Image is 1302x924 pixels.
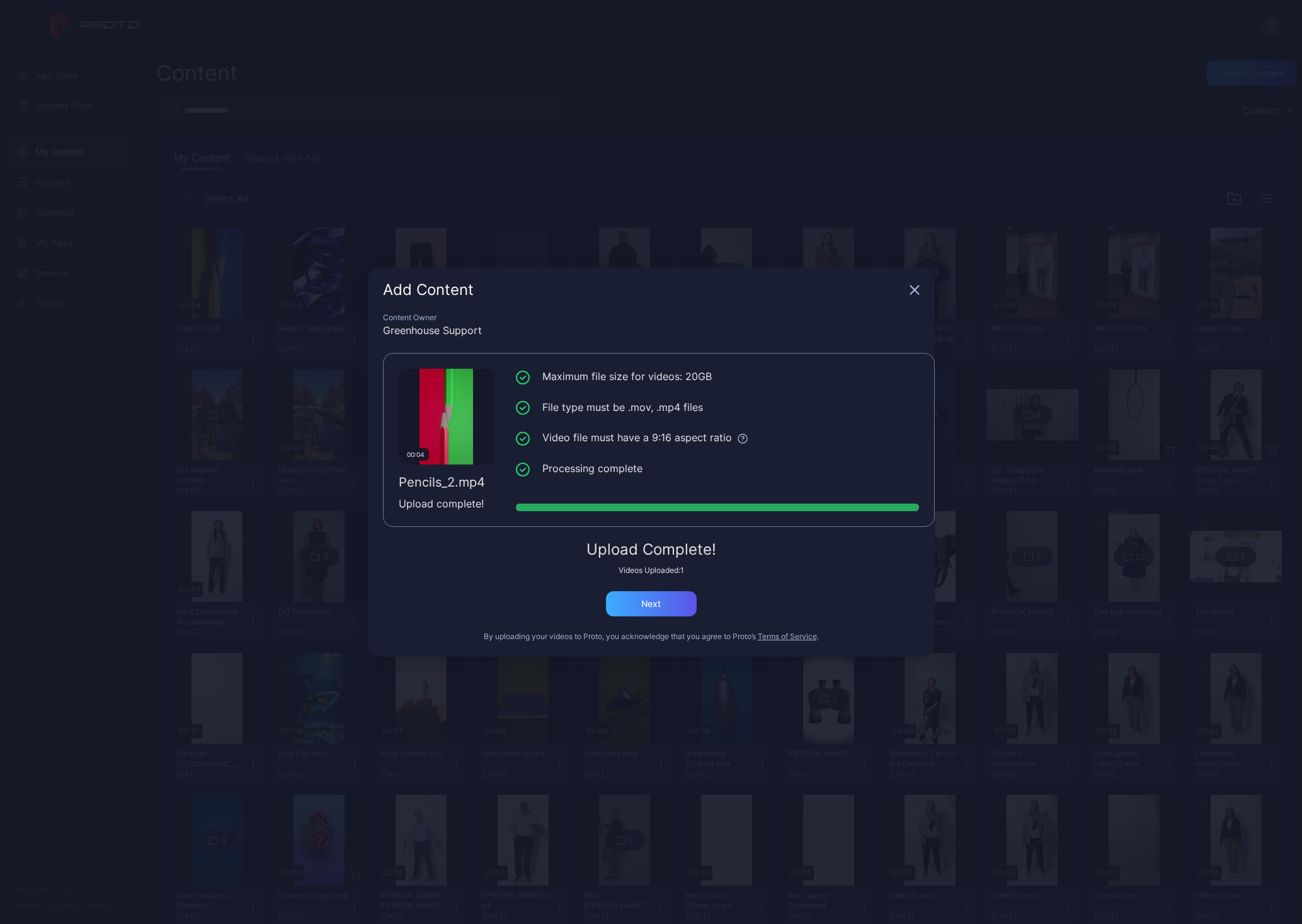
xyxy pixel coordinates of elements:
div: Videos Uploaded: 1 [383,565,920,575]
div: 00:04 [403,448,429,461]
li: Maximum file size for videos: 20GB [516,369,919,384]
div: Pencils_2.mp4 [399,475,494,490]
li: File type must be .mov, .mp4 files [516,400,919,415]
button: Next [606,591,697,616]
li: Video file must have a 9:16 aspect ratio [516,430,919,446]
button: Terms of Service [758,632,817,642]
div: Upload Complete! [383,542,920,557]
div: Greenhouse Support [383,323,920,338]
div: Upload complete! [399,496,494,511]
div: Content Owner [383,313,920,323]
div: By uploading your videos to Proto, you acknowledge that you agree to Proto’s . [383,632,920,642]
div: Next [641,599,661,609]
li: Processing complete [516,461,919,476]
div: Add Content [383,282,905,297]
